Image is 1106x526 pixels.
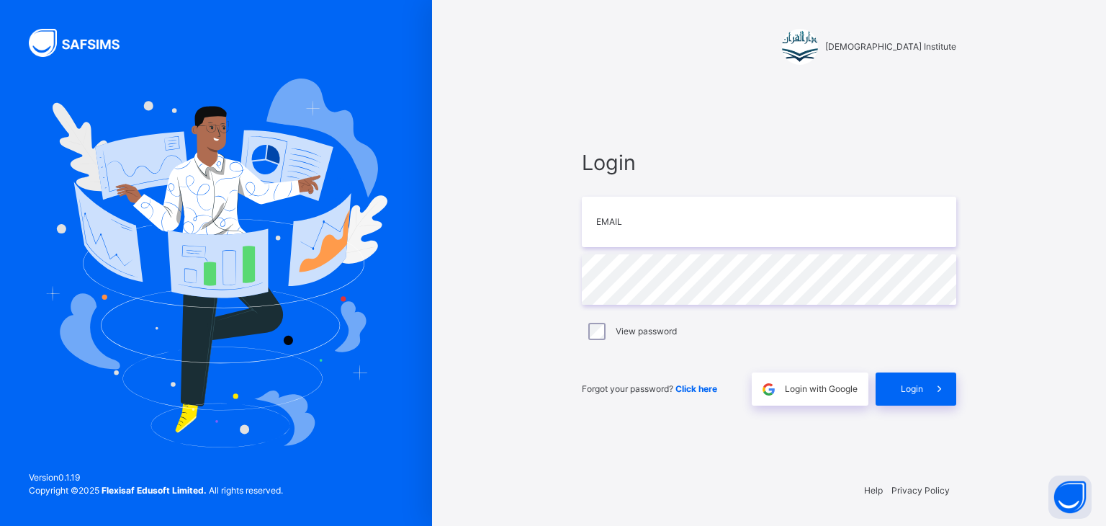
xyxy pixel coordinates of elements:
[582,147,956,178] span: Login
[45,79,387,447] img: Hero Image
[864,485,883,496] a: Help
[102,485,207,496] strong: Flexisaf Edusoft Limited.
[582,383,717,394] span: Forgot your password?
[29,485,283,496] span: Copyright © 2025 All rights reserved.
[891,485,950,496] a: Privacy Policy
[825,40,956,53] span: [DEMOGRAPHIC_DATA] Institute
[1048,476,1092,519] button: Open asap
[901,383,923,396] span: Login
[785,383,858,396] span: Login with Google
[675,383,717,394] a: Click here
[29,471,283,484] span: Version 0.1.19
[760,381,777,398] img: google.396cfc9801f0270233282035f929180a.svg
[616,325,677,338] label: View password
[29,29,137,57] img: SAFSIMS Logo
